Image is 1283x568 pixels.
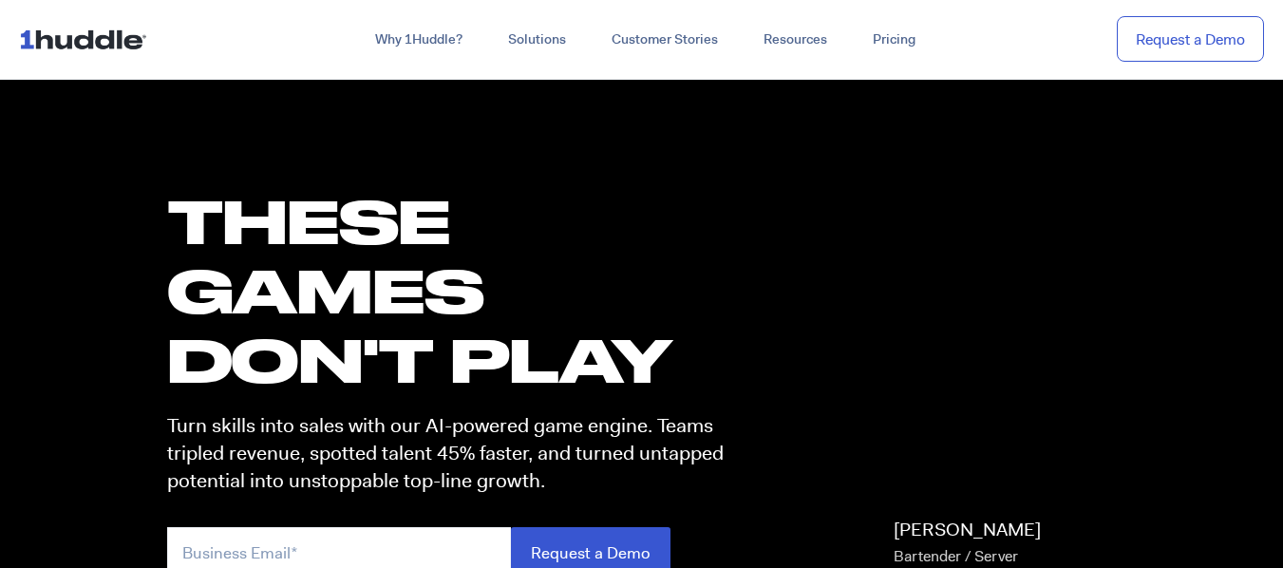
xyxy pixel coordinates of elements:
h1: these GAMES DON'T PLAY [167,186,741,395]
a: Customer Stories [589,23,741,57]
a: Pricing [850,23,938,57]
a: Solutions [485,23,589,57]
p: Turn skills into sales with our AI-powered game engine. Teams tripled revenue, spotted talent 45%... [167,412,741,496]
a: Resources [741,23,850,57]
a: Why 1Huddle? [352,23,485,57]
a: Request a Demo [1117,16,1264,63]
span: Bartender / Server [894,546,1018,566]
img: ... [19,21,155,57]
